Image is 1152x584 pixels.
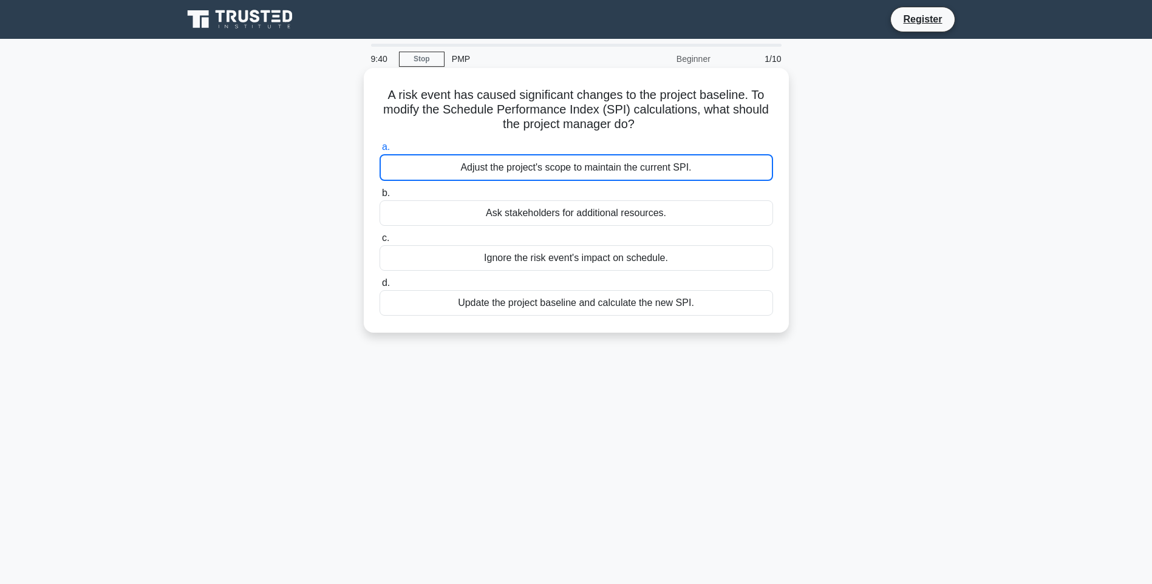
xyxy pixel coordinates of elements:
[718,47,789,71] div: 1/10
[896,12,949,27] a: Register
[382,141,390,152] span: a.
[382,188,390,198] span: b.
[380,290,773,316] div: Update the project baseline and calculate the new SPI.
[380,200,773,226] div: Ask stakeholders for additional resources.
[612,47,718,71] div: Beginner
[382,277,390,288] span: d.
[378,87,774,132] h5: A risk event has caused significant changes to the project baseline. To modify the Schedule Perfo...
[380,245,773,271] div: Ignore the risk event's impact on schedule.
[445,47,612,71] div: PMP
[364,47,399,71] div: 9:40
[399,52,445,67] a: Stop
[382,233,389,243] span: c.
[380,154,773,181] div: Adjust the project's scope to maintain the current SPI.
